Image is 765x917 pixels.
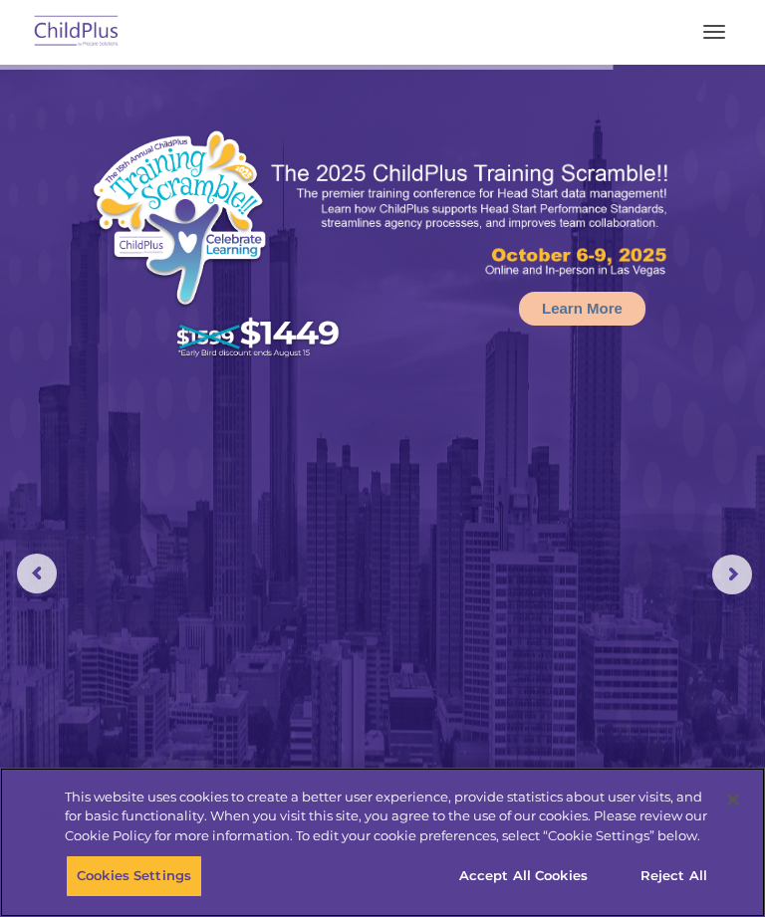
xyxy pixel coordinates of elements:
button: Reject All [612,855,736,897]
button: Close [711,778,755,821]
a: Learn More [519,292,645,326]
img: ChildPlus by Procare Solutions [30,9,124,56]
button: Accept All Cookies [448,855,599,897]
div: This website uses cookies to create a better user experience, provide statistics about user visit... [65,788,711,846]
button: Cookies Settings [66,855,202,897]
